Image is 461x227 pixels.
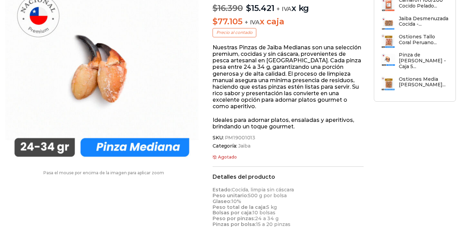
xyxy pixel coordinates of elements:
[399,34,449,46] h3: Ostiones Tallo Coral Peruano...
[224,135,256,141] span: PM19001013
[213,16,218,26] span: $
[213,135,364,141] span: SKU:
[399,76,449,88] h3: Ostiones Media [PERSON_NAME]...
[213,204,267,210] strong: Peso total de la caja:
[213,17,364,27] p: x caja
[213,210,253,216] strong: Bolsas por caja:
[213,155,364,160] p: Agotado
[213,117,364,130] p: Ideales para adornar platos, ensaladas y aperitivos, brindando un toque gourmet.
[399,16,449,27] h3: Jaiba Desmenuzada Cocida -...
[237,143,250,149] a: Jaiba
[213,192,248,199] strong: Peso unitario:
[213,44,364,110] p: Nuestras Pinzas de Jaiba Medianas son una selección premium, cocidas y sin cáscara, provenientes ...
[5,171,202,175] p: Pasa el mouse por encima de la imagen para aplicar zoom
[276,5,291,12] span: + IVA
[213,28,256,37] p: Precio al contado
[245,19,260,26] span: + IVA
[381,52,449,73] a: Pinza de [PERSON_NAME] - Caja 5...
[213,215,255,222] strong: Peso por pinzas:
[213,3,218,13] span: $
[213,198,231,204] strong: Glaseo:
[399,52,449,69] h3: Pinza de [PERSON_NAME] - Caja 5...
[381,16,449,30] a: Jaiba Desmenuzada Cocida -...
[213,187,232,193] strong: Estado:
[213,3,243,13] bdi: 16.390
[213,16,242,26] bdi: 77.105
[246,3,251,13] span: $
[246,3,274,13] bdi: 15.421
[213,174,364,180] h2: Detalles del producto
[213,143,364,149] span: Categoría:
[381,76,449,91] a: Ostiones Media [PERSON_NAME]...
[381,34,449,49] a: Ostiones Tallo Coral Peruano...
